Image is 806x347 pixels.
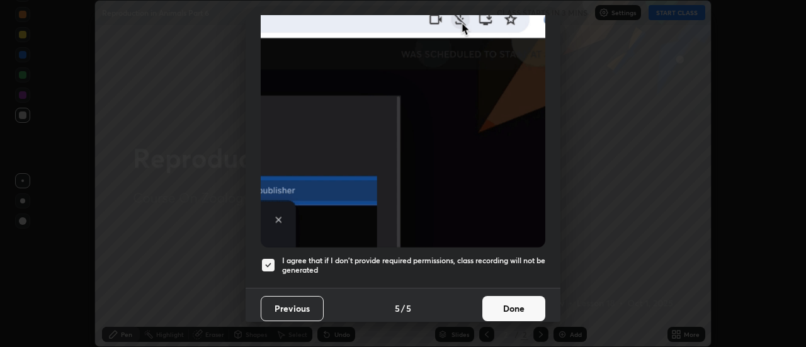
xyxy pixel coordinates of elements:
[261,296,324,321] button: Previous
[401,302,405,315] h4: /
[282,256,545,275] h5: I agree that if I don't provide required permissions, class recording will not be generated
[406,302,411,315] h4: 5
[395,302,400,315] h4: 5
[482,296,545,321] button: Done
